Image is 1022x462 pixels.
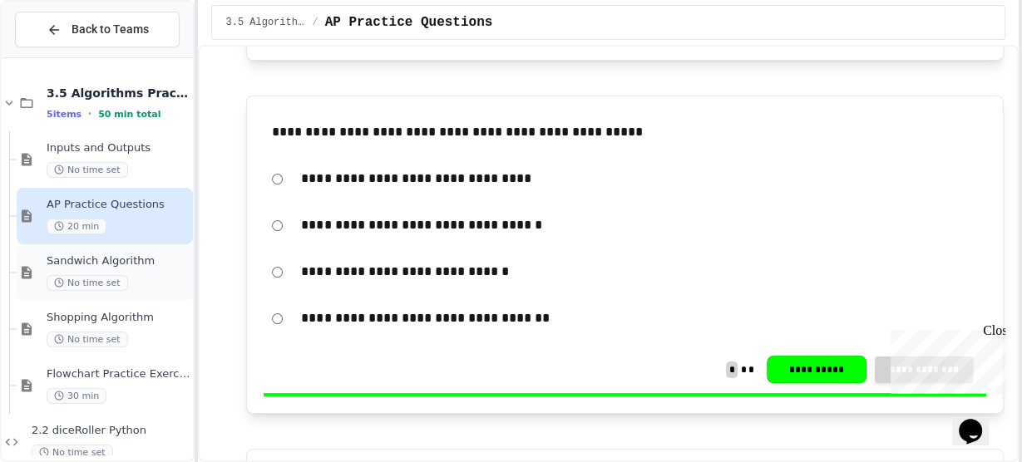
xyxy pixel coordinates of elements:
[884,323,1005,394] iframe: chat widget
[47,367,190,381] span: Flowchart Practice Exercises
[325,12,493,32] span: AP Practice Questions
[98,109,160,120] span: 50 min total
[225,16,305,29] span: 3.5 Algorithms Practice
[47,254,190,268] span: Sandwich Algorithm
[952,396,1005,445] iframe: chat widget
[7,7,115,106] div: Chat with us now!Close
[72,21,149,38] span: Back to Teams
[47,332,128,347] span: No time set
[47,198,190,212] span: AP Practice Questions
[47,86,190,101] span: 3.5 Algorithms Practice
[47,141,190,155] span: Inputs and Outputs
[47,219,106,234] span: 20 min
[47,109,81,120] span: 5 items
[32,445,113,460] span: No time set
[312,16,318,29] span: /
[15,12,180,47] button: Back to Teams
[47,388,106,404] span: 30 min
[32,424,190,438] span: 2.2 diceRoller Python
[47,275,128,291] span: No time set
[47,311,190,325] span: Shopping Algorithm
[47,162,128,178] span: No time set
[88,107,91,120] span: •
